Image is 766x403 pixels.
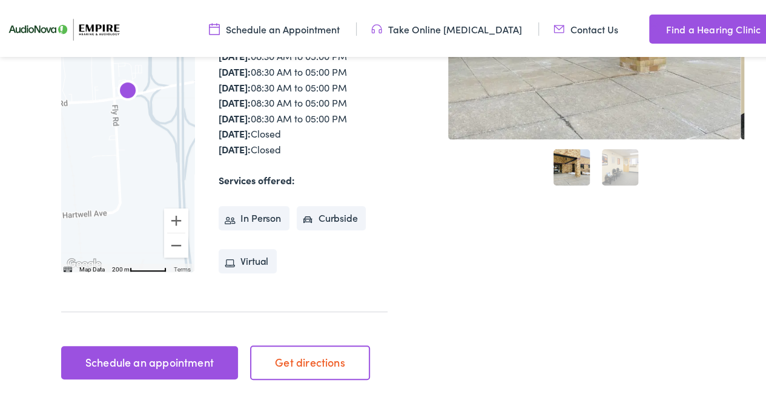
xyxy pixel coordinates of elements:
strong: [DATE]: [219,78,251,92]
img: utility icon [649,19,660,34]
button: Map Data [79,263,105,271]
strong: Services offered: [219,171,295,184]
a: Open this area in Google Maps (opens a new window) [64,254,104,270]
strong: [DATE]: [219,93,251,107]
img: Google [64,254,104,270]
img: utility icon [553,20,564,33]
img: utility icon [371,20,382,33]
li: In Person [219,204,289,228]
button: Keyboard shortcuts [64,263,72,271]
a: Schedule an appointment [61,344,237,378]
strong: [DATE]: [219,140,251,153]
button: Map Scale: 200 m per 57 pixels [108,261,170,270]
a: Get directions [250,343,371,377]
div: AudioNova [108,70,147,109]
a: Take Online [MEDICAL_DATA] [371,20,522,33]
a: 1 [553,147,590,183]
a: 2 [602,147,638,183]
button: Zoom in [164,206,188,230]
span: 200 m [112,264,130,270]
strong: [DATE]: [219,109,251,122]
a: Terms [174,264,191,270]
strong: [DATE]: [219,62,251,76]
a: Contact Us [553,20,618,33]
div: 08:30 AM to 05:00 PM 08:30 AM to 05:00 PM 08:30 AM to 05:00 PM 08:30 AM to 05:00 PM 08:30 AM to 0... [219,46,388,155]
a: Schedule an Appointment [209,20,340,33]
li: Virtual [219,247,277,271]
img: utility icon [209,20,220,33]
li: Curbside [297,204,366,228]
strong: [DATE]: [219,124,251,138]
button: Zoom out [164,231,188,255]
